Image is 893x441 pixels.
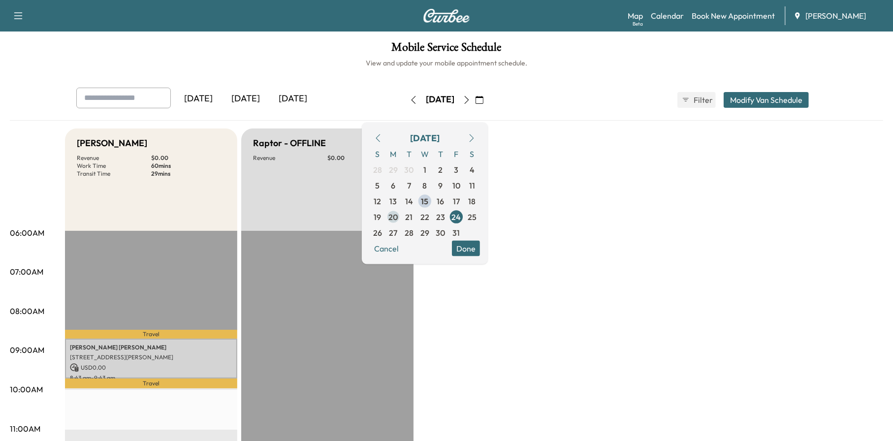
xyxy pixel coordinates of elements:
p: $ 0.00 [327,154,402,162]
p: USD 0.00 [70,363,232,372]
span: T [433,146,448,161]
span: 31 [453,226,460,238]
span: 17 [453,195,460,207]
p: 60 mins [151,162,225,170]
span: M [385,146,401,161]
span: 28 [405,226,414,238]
span: 8 [423,179,427,191]
div: [DATE] [426,94,454,106]
span: 1 [423,163,426,175]
div: [DATE] [175,88,222,110]
span: T [401,146,417,161]
span: 4 [470,163,475,175]
p: Work Time [77,162,151,170]
p: [STREET_ADDRESS][PERSON_NAME] [70,353,232,361]
button: Modify Van Schedule [724,92,809,108]
span: S [464,146,480,161]
span: 29 [420,226,429,238]
span: 5 [376,179,380,191]
p: Revenue [77,154,151,162]
span: 15 [421,195,429,207]
span: 30 [405,163,414,175]
p: 8:43 am - 9:43 am [70,374,232,382]
a: MapBeta [628,10,643,22]
p: Revenue [253,154,327,162]
p: [PERSON_NAME] [PERSON_NAME] [70,344,232,351]
span: 12 [374,195,382,207]
span: 22 [420,211,429,222]
span: 25 [468,211,477,222]
button: Cancel [370,240,403,256]
span: 16 [437,195,445,207]
p: Transit Time [77,170,151,178]
h6: View and update your mobile appointment schedule. [10,58,883,68]
span: 13 [390,195,397,207]
div: [DATE] [410,131,440,145]
p: 09:00AM [10,344,44,356]
span: 7 [407,179,411,191]
a: Book New Appointment [692,10,775,22]
span: 21 [406,211,413,222]
button: Done [452,240,480,256]
span: 9 [439,179,443,191]
span: 23 [436,211,445,222]
span: 27 [389,226,398,238]
h1: Mobile Service Schedule [10,41,883,58]
h5: Raptor - OFFLINE [253,136,326,150]
p: 07:00AM [10,266,43,278]
span: 11 [469,179,475,191]
span: 20 [389,211,398,222]
p: 06:00AM [10,227,44,239]
button: Filter [677,92,716,108]
span: W [417,146,433,161]
p: Travel [65,378,237,388]
span: 18 [469,195,476,207]
span: Filter [694,94,711,106]
span: F [448,146,464,161]
a: Calendar [651,10,684,22]
span: 24 [452,211,461,222]
div: Beta [633,20,643,28]
img: Curbee Logo [423,9,470,23]
p: 10:00AM [10,383,43,395]
p: 11:00AM [10,423,40,435]
span: 28 [373,163,382,175]
span: 3 [454,163,459,175]
div: [DATE] [269,88,317,110]
span: 6 [391,179,396,191]
span: 30 [436,226,446,238]
span: 29 [389,163,398,175]
span: 26 [373,226,382,238]
span: 19 [374,211,382,222]
span: [PERSON_NAME] [805,10,866,22]
p: 08:00AM [10,305,44,317]
p: 29 mins [151,170,225,178]
h5: [PERSON_NAME] [77,136,147,150]
div: [DATE] [222,88,269,110]
p: $ 0.00 [151,154,225,162]
span: 2 [439,163,443,175]
p: Travel [65,330,237,338]
span: S [370,146,385,161]
span: 10 [452,179,460,191]
span: 14 [405,195,413,207]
